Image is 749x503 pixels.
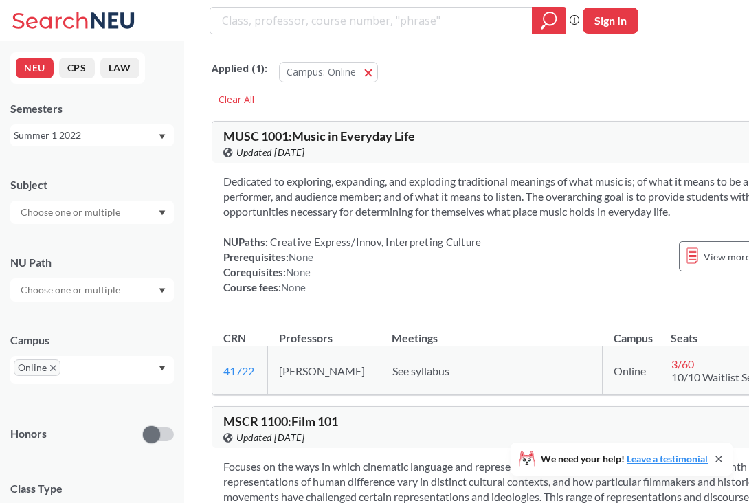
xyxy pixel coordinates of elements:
div: magnifying glass [532,7,566,34]
input: Class, professor, course number, "phrase" [221,9,522,32]
span: Class Type [10,481,174,496]
span: None [286,266,311,278]
button: LAW [100,58,139,78]
p: Honors [10,426,47,442]
span: 3 / 60 [671,357,694,370]
div: NUPaths: Prerequisites: Corequisites: Course fees: [223,234,481,295]
button: Campus: Online [279,62,378,82]
svg: Dropdown arrow [159,210,166,216]
svg: Dropdown arrow [159,134,166,139]
div: NU Path [10,255,174,270]
div: OnlineX to remove pillDropdown arrow [10,356,174,384]
td: Online [603,346,660,395]
div: Campus [10,333,174,348]
span: Campus: Online [287,65,356,78]
span: MSCR 1100 : Film 101 [223,414,338,429]
button: CPS [59,58,95,78]
span: OnlineX to remove pill [14,359,60,376]
input: Choose one or multiple [14,204,129,221]
span: None [281,281,306,293]
span: See syllabus [392,364,449,377]
div: Summer 1 2022Dropdown arrow [10,124,174,146]
input: Choose one or multiple [14,282,129,298]
svg: magnifying glass [541,11,557,30]
div: Summer 1 2022 [14,128,157,143]
th: Campus [603,317,660,346]
div: Semesters [10,101,174,116]
div: Dropdown arrow [10,201,174,224]
svg: X to remove pill [50,365,56,371]
th: Meetings [381,317,603,346]
div: Clear All [212,89,261,110]
div: Dropdown arrow [10,278,174,302]
a: Leave a testimonial [627,453,708,465]
th: Professors [268,317,381,346]
span: Updated [DATE] [236,430,304,445]
td: [PERSON_NAME] [268,346,381,395]
div: Subject [10,177,174,192]
button: NEU [16,58,54,78]
span: None [289,251,313,263]
span: Updated [DATE] [236,145,304,160]
svg: Dropdown arrow [159,288,166,293]
svg: Dropdown arrow [159,366,166,371]
span: Creative Express/Innov, Interpreting Culture [268,236,481,248]
span: MUSC 1001 : Music in Everyday Life [223,128,415,144]
span: Applied ( 1 ): [212,61,267,76]
span: We need your help! [541,454,708,464]
a: 41722 [223,364,254,377]
button: Sign In [583,8,638,34]
div: CRN [223,331,246,346]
